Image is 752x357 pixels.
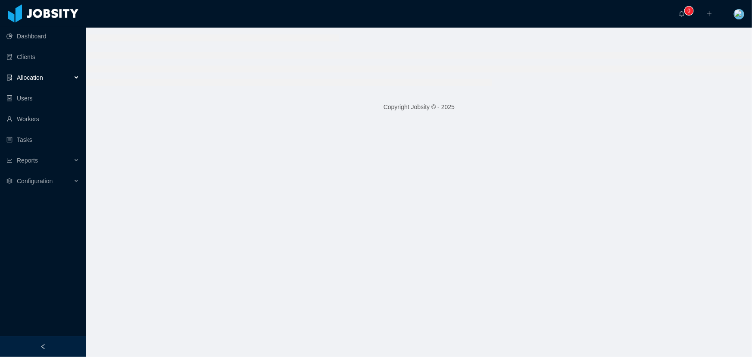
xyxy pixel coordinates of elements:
[706,11,712,17] i: icon: plus
[17,157,38,164] span: Reports
[6,75,12,81] i: icon: solution
[6,131,79,148] a: icon: profileTasks
[17,178,53,185] span: Configuration
[734,9,744,19] img: 1d261170-802c-11eb-b758-29106f463357_6063414d2c854.png
[6,28,79,45] a: icon: pie-chartDashboard
[17,74,43,81] span: Allocation
[6,178,12,184] i: icon: setting
[6,110,79,128] a: icon: userWorkers
[6,157,12,163] i: icon: line-chart
[6,48,79,66] a: icon: auditClients
[679,11,685,17] i: icon: bell
[685,6,693,15] sup: 0
[6,90,79,107] a: icon: robotUsers
[86,92,752,122] footer: Copyright Jobsity © - 2025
